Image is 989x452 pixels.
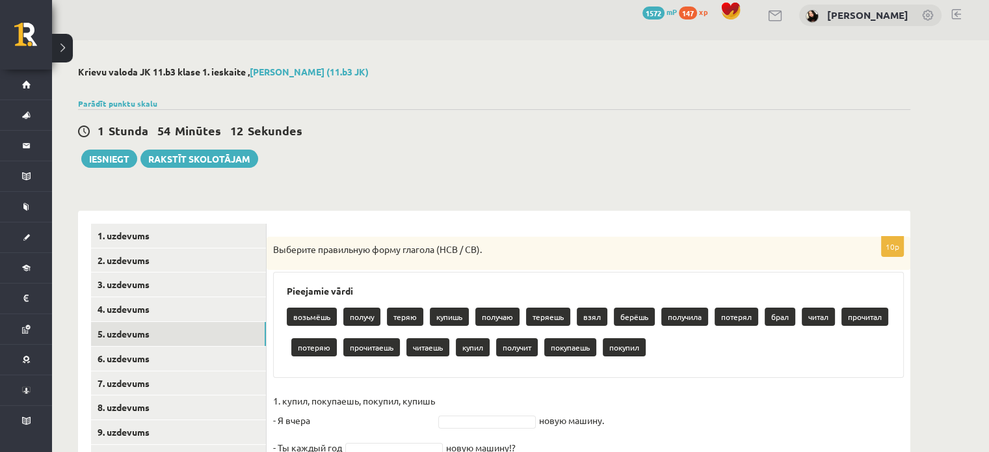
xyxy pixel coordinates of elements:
h2: Krievu valoda JK 11.b3 klase 1. ieskaite , [78,66,910,77]
p: покупил [603,338,646,356]
p: берёшь [614,308,655,326]
p: теряешь [526,308,570,326]
a: 1. uzdevums [91,224,266,248]
p: прочитал [841,308,888,326]
span: 54 [157,123,170,138]
a: 147 xp [679,7,714,17]
a: 5. uzdevums [91,322,266,346]
span: Minūtes [175,123,221,138]
a: 1572 mP [642,7,677,17]
a: 9. uzdevums [91,420,266,444]
a: 6. uzdevums [91,347,266,371]
span: 1572 [642,7,665,20]
img: Estere Vaivode [806,10,819,23]
p: 10p [881,236,904,257]
p: возьмёшь [287,308,337,326]
a: [PERSON_NAME] [827,8,908,21]
p: теряю [387,308,423,326]
h3: Pieejamie vārdi [287,286,890,297]
a: Rīgas 1. Tālmācības vidusskola [14,23,52,55]
p: купишь [430,308,469,326]
p: получила [661,308,708,326]
span: xp [699,7,707,17]
p: потеряю [291,338,337,356]
a: [PERSON_NAME] (11.b3 JK) [250,66,369,77]
p: потерял [715,308,758,326]
p: взял [577,308,607,326]
p: 1. купил, покупаешь, покупил, купишь - Я вчера [273,391,435,430]
span: Sekundes [248,123,302,138]
p: брал [765,308,795,326]
a: 2. uzdevums [91,248,266,273]
p: Выберите правильную форму глагола (НСВ / СВ). [273,243,839,256]
p: получу [343,308,380,326]
a: 3. uzdevums [91,273,266,297]
p: покупаешь [544,338,596,356]
a: Parādīt punktu skalu [78,98,157,109]
a: Rakstīt skolotājam [140,150,258,168]
a: 8. uzdevums [91,395,266,419]
span: 147 [679,7,697,20]
p: получаю [475,308,520,326]
a: 7. uzdevums [91,371,266,395]
button: Iesniegt [81,150,137,168]
span: mP [666,7,677,17]
p: читал [802,308,835,326]
p: купил [456,338,490,356]
a: 4. uzdevums [91,297,266,321]
p: прочитаешь [343,338,400,356]
span: 1 [98,123,104,138]
span: 12 [230,123,243,138]
p: получит [496,338,538,356]
span: Stunda [109,123,148,138]
p: читаешь [406,338,449,356]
